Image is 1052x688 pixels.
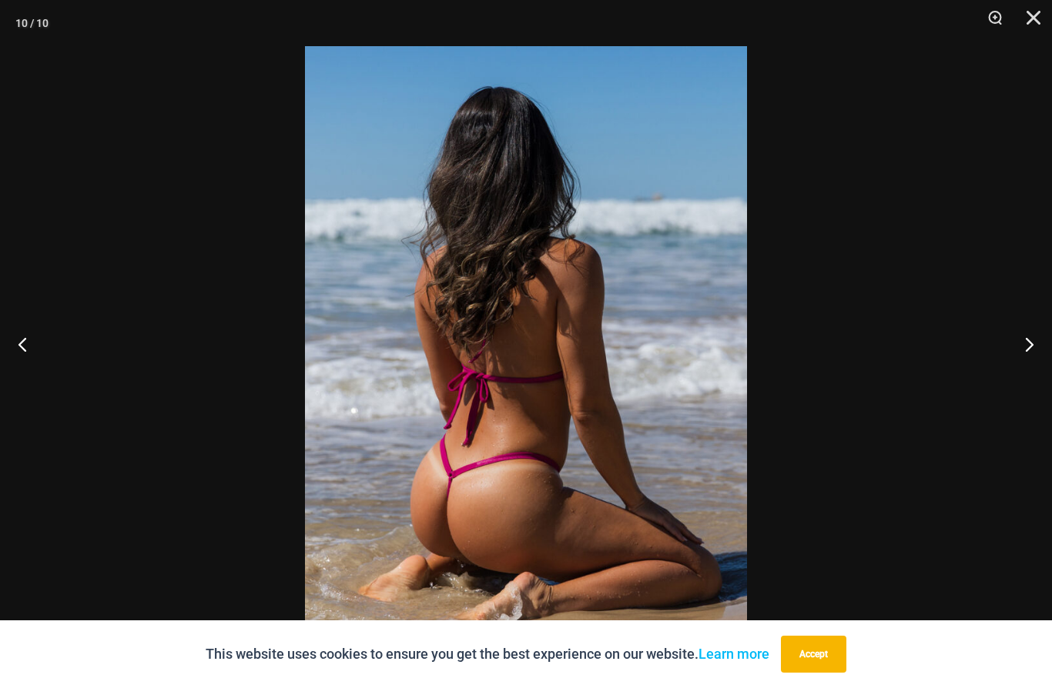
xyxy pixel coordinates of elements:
button: Accept [781,636,846,673]
p: This website uses cookies to ensure you get the best experience on our website. [206,643,769,666]
a: Learn more [699,646,769,662]
div: 10 / 10 [15,12,49,35]
button: Next [994,306,1052,382]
